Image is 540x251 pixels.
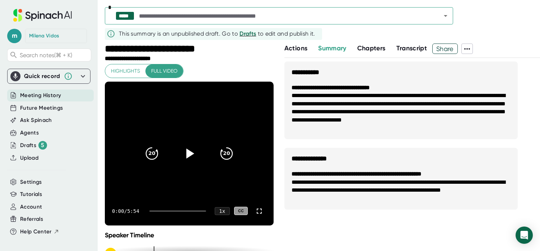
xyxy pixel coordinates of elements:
[38,141,47,150] div: 5
[357,44,386,53] button: Chapters
[20,91,61,100] button: Meeting History
[20,52,72,59] span: Search notes (⌘ + K)
[284,44,307,52] span: Actions
[7,29,22,43] span: m
[215,207,230,215] div: 1 x
[112,208,141,214] div: 0:00 / 5:54
[20,215,43,223] button: Referrals
[20,178,42,186] button: Settings
[20,141,47,150] div: Drafts
[396,44,427,53] button: Transcript
[20,190,42,198] button: Tutorials
[433,42,457,55] span: Share
[239,29,256,38] button: Drafts
[432,44,458,54] button: Share
[20,116,52,124] button: Ask Spinach
[20,104,63,112] button: Future Meetings
[105,64,146,78] button: Highlights
[284,44,307,53] button: Actions
[239,30,256,37] span: Drafts
[105,231,274,239] div: Speaker Timeline
[20,203,42,211] button: Account
[20,228,59,236] button: Help Center
[516,227,533,244] div: Open Intercom Messenger
[318,44,346,53] button: Summary
[151,67,177,76] span: Full video
[10,69,87,83] div: Quick record
[20,141,47,150] button: Drafts 5
[20,154,38,162] button: Upload
[234,207,248,215] div: CC
[396,44,427,52] span: Transcript
[441,11,451,21] button: Open
[111,67,140,76] span: Highlights
[318,44,346,52] span: Summary
[119,29,315,38] div: This summary is an unpublished draft. Go to to edit and publish it.
[357,44,386,52] span: Chapters
[29,33,59,39] div: Milena Vidos
[20,129,39,137] button: Agents
[145,64,183,78] button: Full video
[24,73,60,80] div: Quick record
[20,228,52,236] span: Help Center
